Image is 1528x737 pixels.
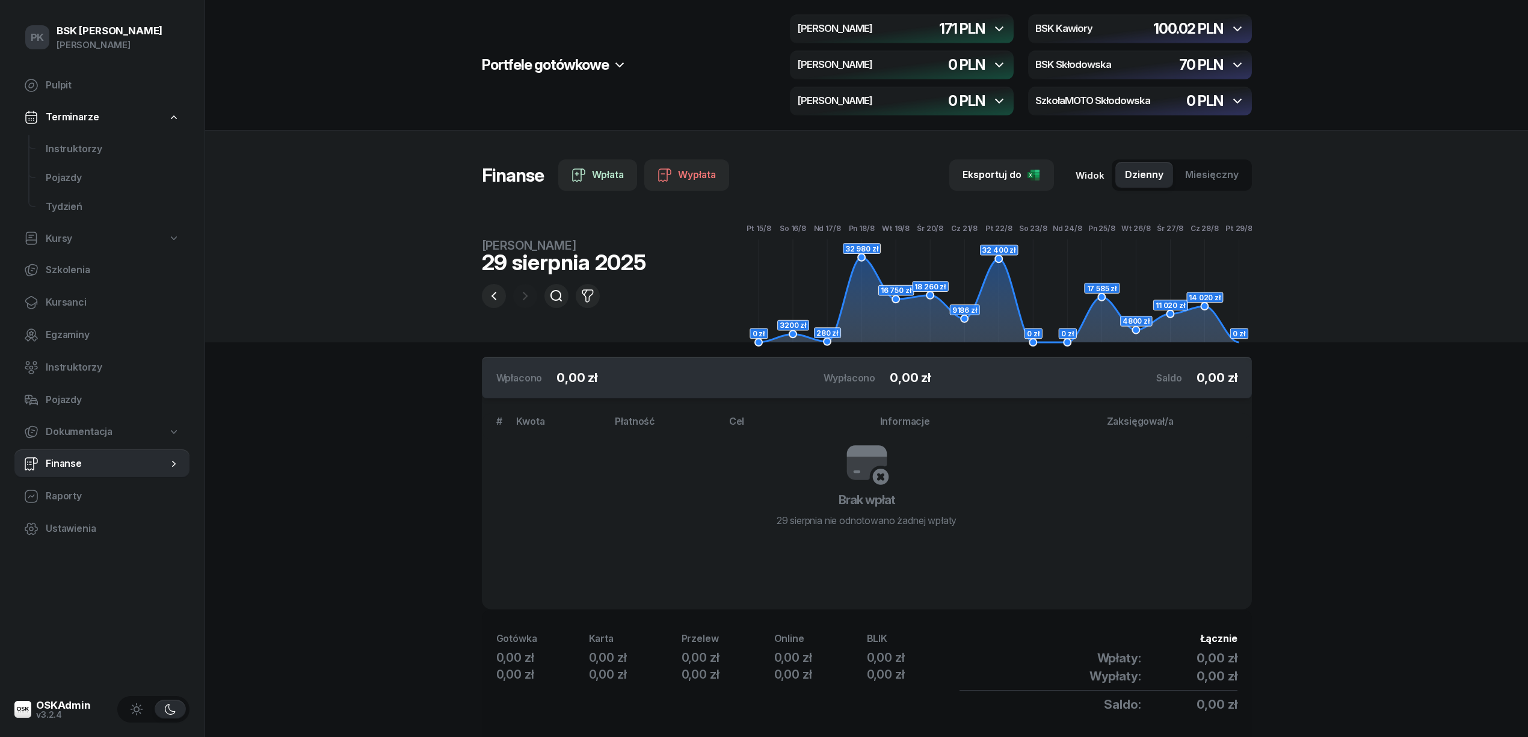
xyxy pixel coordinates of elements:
div: 171 PLN [939,22,985,36]
a: Pojazdy [36,164,189,193]
tspan: Cz 21/8 [951,224,978,233]
button: Dzienny [1115,162,1173,188]
div: Wpłata [571,167,624,183]
a: Pulpit [14,71,189,100]
a: Tydzień [36,193,189,221]
div: Przelew [682,631,774,647]
a: Ustawienia [14,514,189,543]
tspan: Wt 19/8 [882,224,910,233]
th: Kwota [509,413,608,439]
span: Kursy [46,231,72,247]
button: Wpłata [558,159,637,191]
tspan: Śr 27/8 [1157,223,1183,233]
div: BLIK [867,631,960,647]
tspan: Pn 18/8 [848,224,874,233]
th: # [482,413,510,439]
span: Pojazdy [46,170,180,186]
div: 0,00 zł [774,666,867,683]
button: SzkołaMOTO Skłodowska0 PLN [1028,87,1252,116]
span: Finanse [46,456,168,472]
div: 29 sierpnia 2025 [482,251,646,273]
h3: Brak wpłat [839,490,895,510]
a: Raporty [14,482,189,511]
h4: [PERSON_NAME] [797,60,872,70]
div: 0,00 zł [496,666,589,683]
button: Miesięczny [1175,162,1248,188]
div: Łącznie [960,631,1237,647]
span: Instruktorzy [46,360,180,375]
tspan: Pn 25/8 [1088,224,1115,233]
div: Wypłacono [824,371,876,385]
div: 0,00 zł [682,649,774,666]
a: Terminarze [14,103,189,131]
tspan: Nd 17/8 [813,224,840,233]
div: Online [774,631,867,647]
span: Raporty [46,489,180,504]
div: Wpłacono [496,371,543,385]
tspan: Śr 20/8 [917,223,943,233]
div: 0,00 zł [867,666,960,683]
a: Kursanci [14,288,189,317]
div: [PERSON_NAME] [482,239,646,251]
h2: Portfele gotówkowe [482,55,609,75]
div: 0,00 zł [589,649,682,666]
button: BSK Skłodowska70 PLN [1028,51,1252,79]
div: BSK [PERSON_NAME] [57,26,162,36]
a: Finanse [14,449,189,478]
div: Karta [589,631,682,647]
button: [PERSON_NAME]0 PLN [790,87,1014,116]
div: 70 PLN [1179,58,1223,72]
img: logo-xs@2x.png [14,701,31,718]
div: 0 PLN [948,58,984,72]
span: Egzaminy [46,327,180,343]
div: [PERSON_NAME] [57,37,162,53]
a: Egzaminy [14,321,189,350]
a: Instruktorzy [36,135,189,164]
span: Pojazdy [46,392,180,408]
h4: BSK Skłodowska [1035,60,1111,70]
span: Dzienny [1125,167,1163,183]
span: Miesięczny [1185,167,1239,183]
a: Pojazdy [14,386,189,415]
th: Płatność [608,413,721,439]
tspan: Cz 28/8 [1191,224,1219,233]
th: Zaksięgował/a [1100,413,1252,439]
div: 0,00 zł [867,649,960,666]
span: Szkolenia [46,262,180,278]
tspan: Pt 15/8 [746,224,771,233]
span: Tydzień [46,199,180,215]
tspan: So 23/8 [1019,224,1047,233]
th: Informacje [873,413,1100,439]
th: Cel [722,413,873,439]
h4: [PERSON_NAME] [797,23,872,34]
a: Kursy [14,225,189,253]
div: 0 PLN [1186,94,1222,108]
span: Wypłaty: [1089,668,1141,685]
h4: [PERSON_NAME] [797,96,872,106]
span: Dokumentacja [46,424,112,440]
a: Szkolenia [14,256,189,285]
div: Gotówka [496,631,589,647]
div: 0,00 zł [496,649,589,666]
div: OSKAdmin [36,700,91,711]
span: Instruktorzy [46,141,180,157]
div: 100.02 PLN [1153,22,1222,36]
span: Kursanci [46,295,180,310]
tspan: Wt 26/8 [1121,224,1151,233]
div: 0,00 zł [774,649,867,666]
div: 0 PLN [948,94,984,108]
tspan: So 16/8 [780,224,806,233]
div: v3.2.4 [36,711,91,719]
a: Instruktorzy [14,353,189,382]
div: 29 sierpnia nie odnotowano żadnej wpłaty [777,513,957,528]
a: Dokumentacja [14,418,189,446]
tspan: Pt 22/8 [985,224,1012,233]
div: 0,00 zł [682,666,774,683]
button: [PERSON_NAME]171 PLN [790,14,1014,43]
span: PK [31,32,45,43]
button: Eksportuj do [949,159,1054,191]
span: Ustawienia [46,521,180,537]
span: Wpłaty: [1097,650,1141,667]
h1: Finanse [482,164,544,186]
span: Saldo: [1104,696,1141,713]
